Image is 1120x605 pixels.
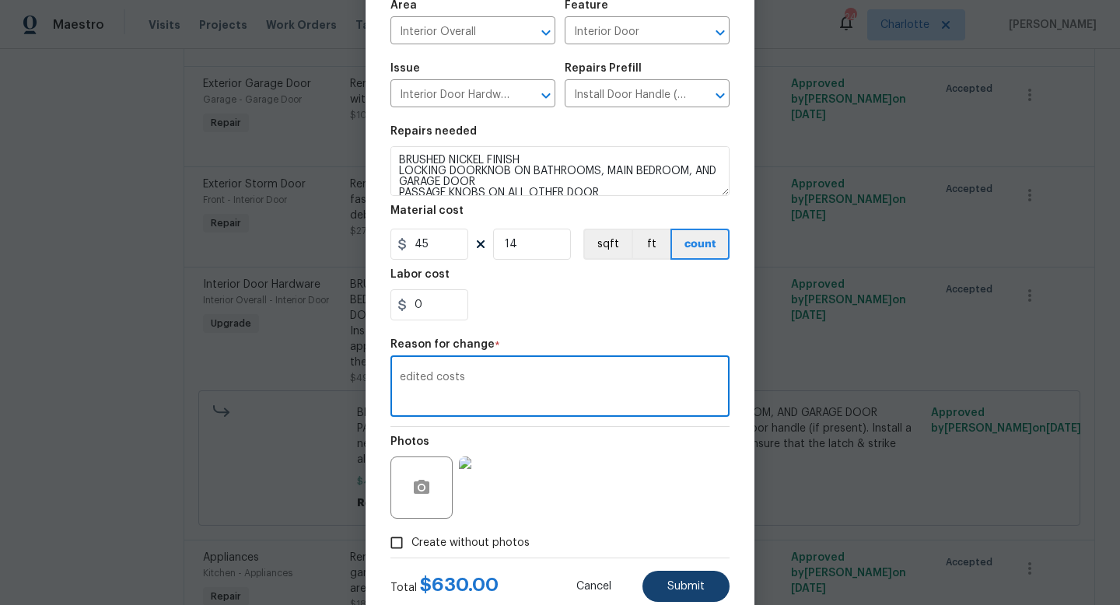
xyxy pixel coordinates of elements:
textarea: edited costs [400,372,720,404]
textarea: BRUSHED NICKEL FINISH LOCKING DOORKNOB ON BATHROOMS, MAIN BEDROOM, AND GARAGE DOOR PASSAGE KNOBS ... [390,146,730,196]
div: Total [390,577,499,596]
span: Cancel [576,581,611,593]
h5: Repairs needed [390,126,477,137]
button: Cancel [551,571,636,602]
h5: Labor cost [390,269,450,280]
button: Open [535,85,557,107]
span: $ 630.00 [420,575,499,594]
h5: Photos [390,436,429,447]
span: Create without photos [411,535,530,551]
span: Submit [667,581,705,593]
h5: Issue [390,63,420,74]
h5: Material cost [390,205,464,216]
h5: Repairs Prefill [565,63,642,74]
button: Open [709,22,731,44]
button: Submit [642,571,730,602]
button: Open [535,22,557,44]
button: ft [632,229,670,260]
button: sqft [583,229,632,260]
button: Open [709,85,731,107]
button: count [670,229,730,260]
h5: Reason for change [390,339,495,350]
